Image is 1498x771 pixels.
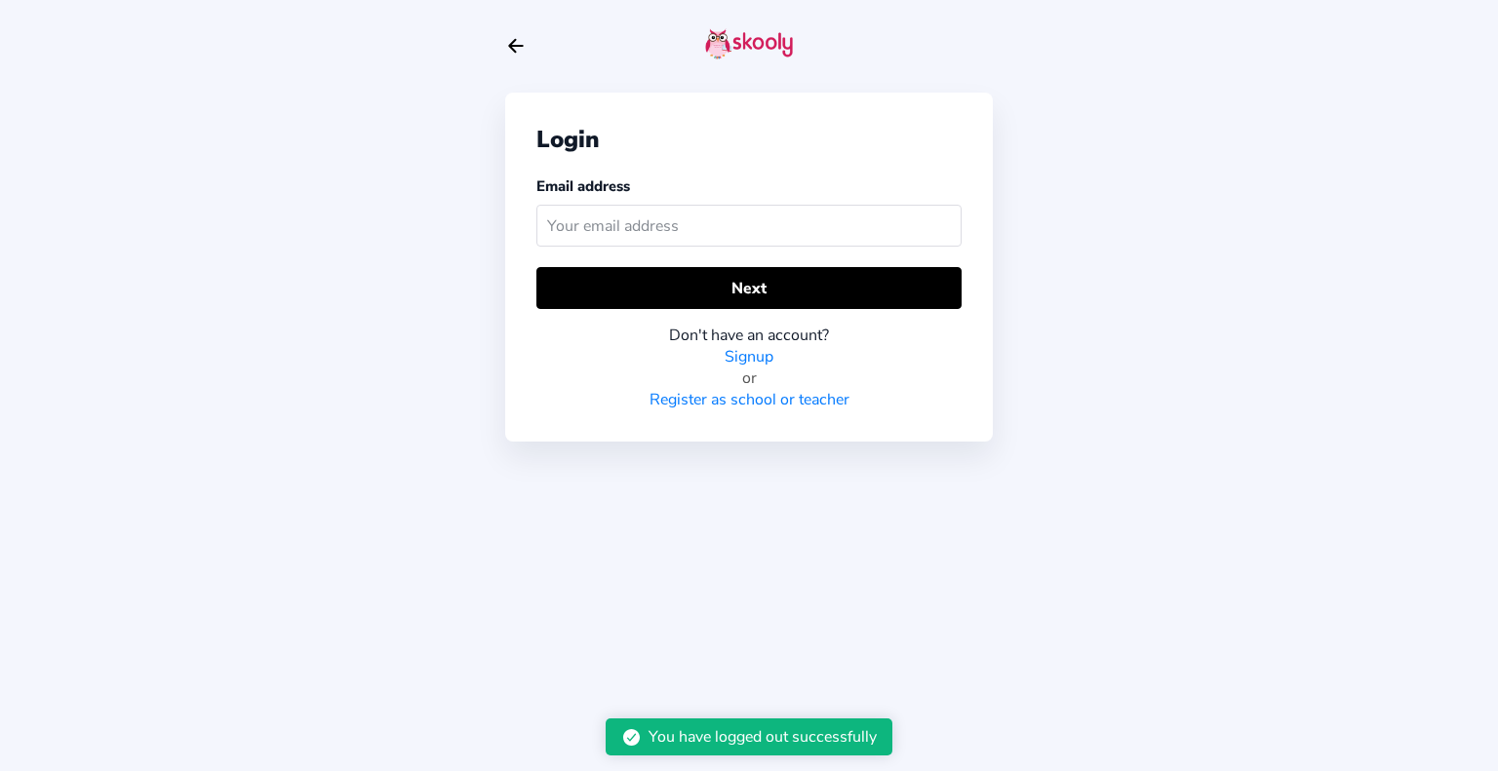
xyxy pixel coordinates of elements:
[536,124,962,155] div: Login
[505,35,527,57] button: arrow back outline
[536,205,962,247] input: Your email address
[536,325,962,346] div: Don't have an account?
[536,267,962,309] button: Next
[536,367,962,389] div: or
[705,28,793,59] img: skooly-logo.png
[649,726,877,748] div: You have logged out successfully
[725,346,773,367] a: Signup
[536,176,630,196] label: Email address
[650,389,849,410] a: Register as school or teacher
[621,727,642,748] ion-icon: checkmark circle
